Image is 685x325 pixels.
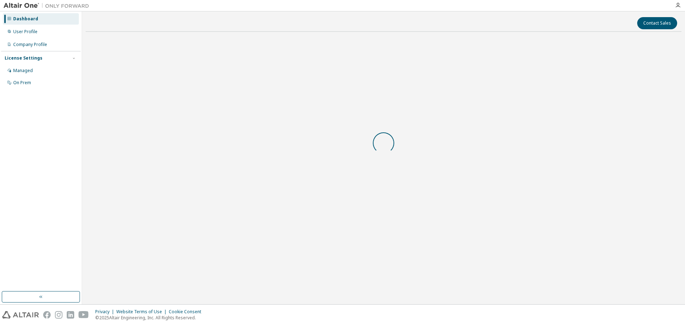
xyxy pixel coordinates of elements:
img: instagram.svg [55,311,62,319]
div: Website Terms of Use [116,309,169,315]
div: User Profile [13,29,37,35]
img: Altair One [4,2,93,9]
div: Company Profile [13,42,47,47]
img: altair_logo.svg [2,311,39,319]
img: linkedin.svg [67,311,74,319]
p: © 2025 Altair Engineering, Inc. All Rights Reserved. [95,315,205,321]
div: On Prem [13,80,31,86]
div: License Settings [5,55,42,61]
img: youtube.svg [78,311,89,319]
button: Contact Sales [637,17,677,29]
img: facebook.svg [43,311,51,319]
div: Dashboard [13,16,38,22]
div: Cookie Consent [169,309,205,315]
div: Managed [13,68,33,73]
div: Privacy [95,309,116,315]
